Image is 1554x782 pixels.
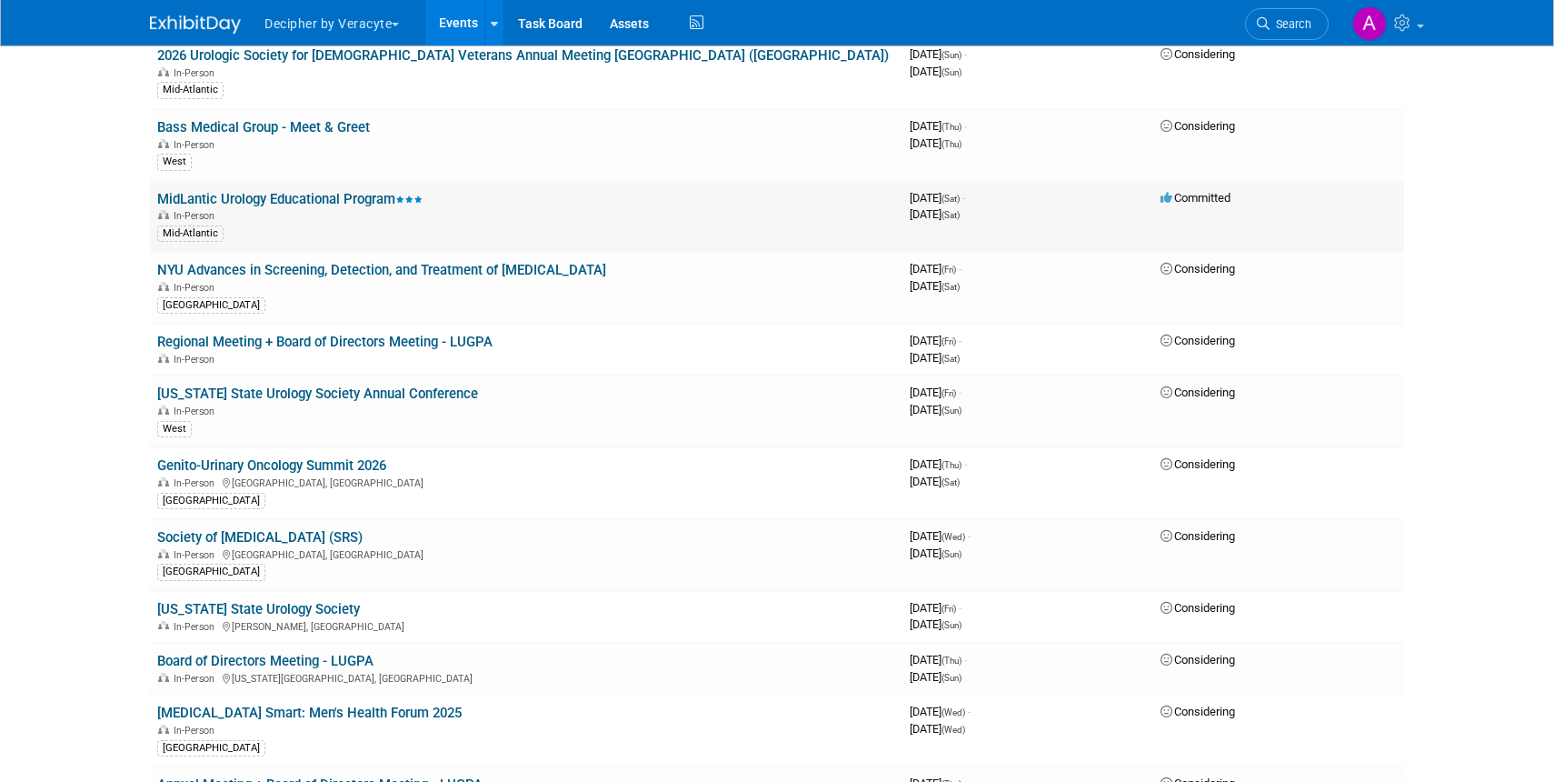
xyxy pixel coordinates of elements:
[157,334,493,350] a: Regional Meeting + Board of Directors Meeting - LUGPA
[910,119,967,133] span: [DATE]
[941,67,961,77] span: (Sun)
[158,139,169,148] img: In-Person Event
[910,529,971,543] span: [DATE]
[174,67,220,79] span: In-Person
[964,47,967,61] span: -
[157,653,374,669] a: Board of Directors Meeting - LUGPA
[158,549,169,558] img: In-Person Event
[964,457,967,471] span: -
[910,386,961,399] span: [DATE]
[941,282,960,292] span: (Sat)
[174,139,220,151] span: In-Person
[150,15,241,34] img: ExhibitDay
[941,477,960,487] span: (Sat)
[157,386,478,402] a: [US_STATE] State Urology Society Annual Conference
[174,282,220,294] span: In-Person
[1270,17,1311,31] span: Search
[941,139,961,149] span: (Thu)
[174,210,220,222] span: In-Person
[1161,47,1235,61] span: Considering
[157,601,360,617] a: [US_STATE] State Urology Society
[1352,6,1387,41] img: Amy Wahba
[158,673,169,682] img: In-Person Event
[158,477,169,486] img: In-Person Event
[174,725,220,737] span: In-Person
[158,354,169,363] img: In-Person Event
[910,475,960,488] span: [DATE]
[941,532,965,542] span: (Wed)
[157,191,423,207] a: MidLantic Urology Educational Program
[1161,601,1235,615] span: Considering
[910,334,961,347] span: [DATE]
[968,529,971,543] span: -
[910,262,961,276] span: [DATE]
[157,262,606,278] a: NYU Advances in Screening, Detection, and Treatment of [MEDICAL_DATA]
[158,67,169,76] img: In-Person Event
[157,154,192,170] div: West
[941,354,960,364] span: (Sat)
[1161,705,1235,718] span: Considering
[941,460,961,470] span: (Thu)
[910,653,967,667] span: [DATE]
[964,653,967,667] span: -
[941,604,956,614] span: (Fri)
[910,457,967,471] span: [DATE]
[910,546,961,560] span: [DATE]
[1161,653,1235,667] span: Considering
[910,351,960,365] span: [DATE]
[157,226,224,242] div: Mid-Atlantic
[158,621,169,630] img: In-Person Event
[1161,386,1235,399] span: Considering
[941,549,961,559] span: (Sun)
[910,670,961,684] span: [DATE]
[941,673,961,683] span: (Sun)
[941,725,965,735] span: (Wed)
[959,386,961,399] span: -
[910,722,965,736] span: [DATE]
[941,388,956,398] span: (Fri)
[157,119,370,135] a: Bass Medical Group - Meet & Greet
[959,262,961,276] span: -
[157,546,895,561] div: [GEOGRAPHIC_DATA], [GEOGRAPHIC_DATA]
[157,493,265,509] div: [GEOGRAPHIC_DATA]
[959,601,961,615] span: -
[910,403,961,416] span: [DATE]
[174,673,220,685] span: In-Person
[1161,119,1235,133] span: Considering
[941,265,956,275] span: (Fri)
[157,82,224,98] div: Mid-Atlantic
[964,119,967,133] span: -
[157,47,889,64] a: 2026 Urologic Society for [DEMOGRAPHIC_DATA] Veterans Annual Meeting [GEOGRAPHIC_DATA] ([GEOGRAPH...
[157,457,386,474] a: Genito-Urinary Oncology Summit 2026
[910,47,967,61] span: [DATE]
[941,620,961,630] span: (Sun)
[1161,529,1235,543] span: Considering
[174,477,220,489] span: In-Person
[174,549,220,561] span: In-Person
[157,564,265,580] div: [GEOGRAPHIC_DATA]
[910,207,960,221] span: [DATE]
[157,297,265,314] div: [GEOGRAPHIC_DATA]
[941,50,961,60] span: (Sun)
[941,194,960,204] span: (Sat)
[157,529,363,546] a: Society of [MEDICAL_DATA] (SRS)
[157,618,895,633] div: [PERSON_NAME], [GEOGRAPHIC_DATA]
[158,210,169,219] img: In-Person Event
[941,406,961,416] span: (Sun)
[174,406,220,417] span: In-Person
[1161,457,1235,471] span: Considering
[158,282,169,291] img: In-Person Event
[1245,8,1329,40] a: Search
[157,740,265,757] div: [GEOGRAPHIC_DATA]
[157,670,895,685] div: [US_STATE][GEOGRAPHIC_DATA], [GEOGRAPHIC_DATA]
[968,705,971,718] span: -
[157,475,895,489] div: [GEOGRAPHIC_DATA], [GEOGRAPHIC_DATA]
[941,656,961,666] span: (Thu)
[158,406,169,415] img: In-Person Event
[910,136,961,150] span: [DATE]
[174,354,220,366] span: In-Person
[910,601,961,615] span: [DATE]
[941,210,960,220] span: (Sat)
[157,705,462,721] a: [MEDICAL_DATA] Smart: Men's Health Forum 2025
[910,617,961,631] span: [DATE]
